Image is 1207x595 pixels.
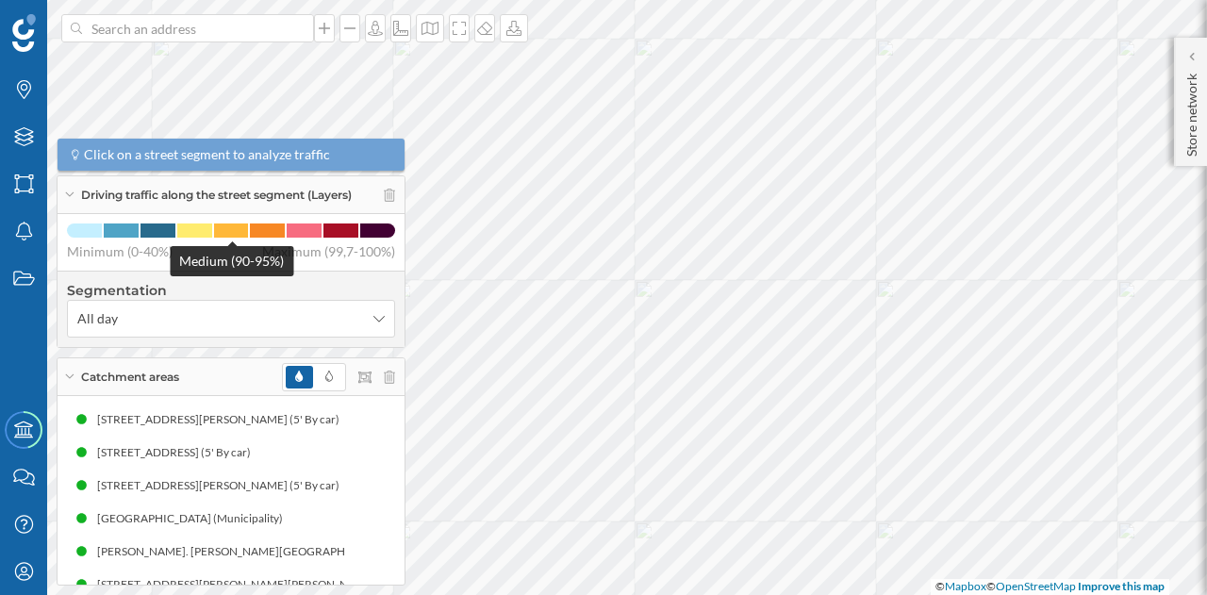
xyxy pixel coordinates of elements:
span: Driving traffic along the street segment (Layers) [81,187,352,204]
div: © © [931,579,1169,595]
a: Mapbox [945,579,986,593]
div: Medium (90-95%) [170,246,293,276]
h4: Segmentation [67,281,395,300]
a: Improve this map [1078,579,1165,593]
div: [STREET_ADDRESS][PERSON_NAME][PERSON_NAME] (5' By car) [93,575,434,594]
div: [STREET_ADDRESS] (5' By car) [97,443,260,462]
div: [STREET_ADDRESS][PERSON_NAME] (5' By car) [97,410,349,429]
div: [STREET_ADDRESS][PERSON_NAME] (5' By car) [97,476,349,495]
span: Catchment areas [81,369,179,386]
div: [GEOGRAPHIC_DATA] (Municipality) [97,509,292,528]
img: Geoblink Logo [12,14,36,52]
p: Store network [1182,66,1201,157]
span: Minimum (0-40%) [67,242,173,261]
span: Maximum (99,7-100%) [262,242,395,261]
a: OpenStreetMap [996,579,1076,593]
span: Click on a street segment to analyze traffic [84,145,330,164]
span: All day [77,309,118,328]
